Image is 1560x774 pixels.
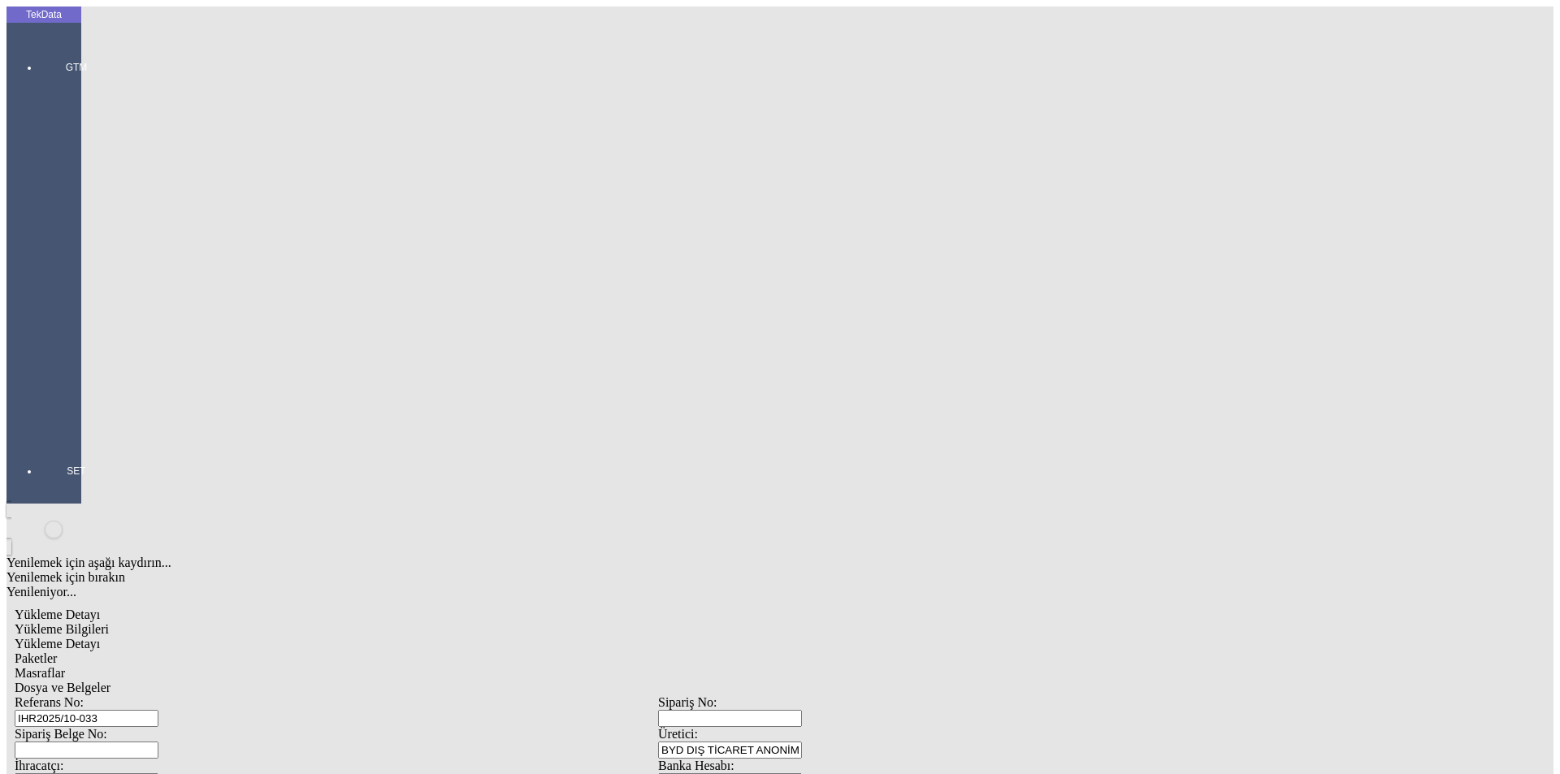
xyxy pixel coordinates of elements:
span: Masraflar [15,666,65,680]
div: Yenileniyor... [6,585,1310,599]
span: Banka Hesabı: [658,759,734,772]
div: TekData [6,8,81,21]
span: GTM [52,61,101,74]
div: Yenilemek için bırakın [6,570,1310,585]
span: Üretici: [658,727,698,741]
span: İhracatçı: [15,759,63,772]
span: Yükleme Bilgileri [15,622,109,636]
span: Yükleme Detayı [15,637,100,651]
span: Yükleme Detayı [15,608,100,621]
span: Sipariş Belge No: [15,727,107,741]
span: SET [52,465,101,478]
div: Yenilemek için aşağı kaydırın... [6,556,1310,570]
span: Dosya ve Belgeler [15,681,110,694]
span: Referans No: [15,695,84,709]
span: Sipariş No: [658,695,717,709]
span: Paketler [15,651,57,665]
